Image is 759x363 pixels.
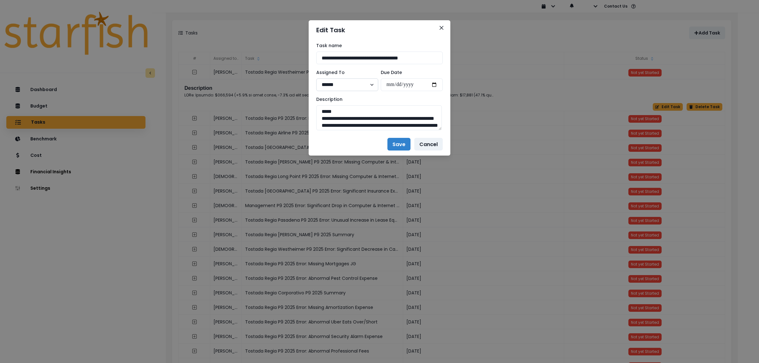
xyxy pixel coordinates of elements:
[316,42,439,49] label: Task name
[436,23,447,33] button: Close
[414,138,443,151] button: Cancel
[309,20,450,40] header: Edit Task
[316,69,374,76] label: Assigned To
[387,138,410,151] button: Save
[316,96,439,103] label: Description
[381,69,439,76] label: Due Date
